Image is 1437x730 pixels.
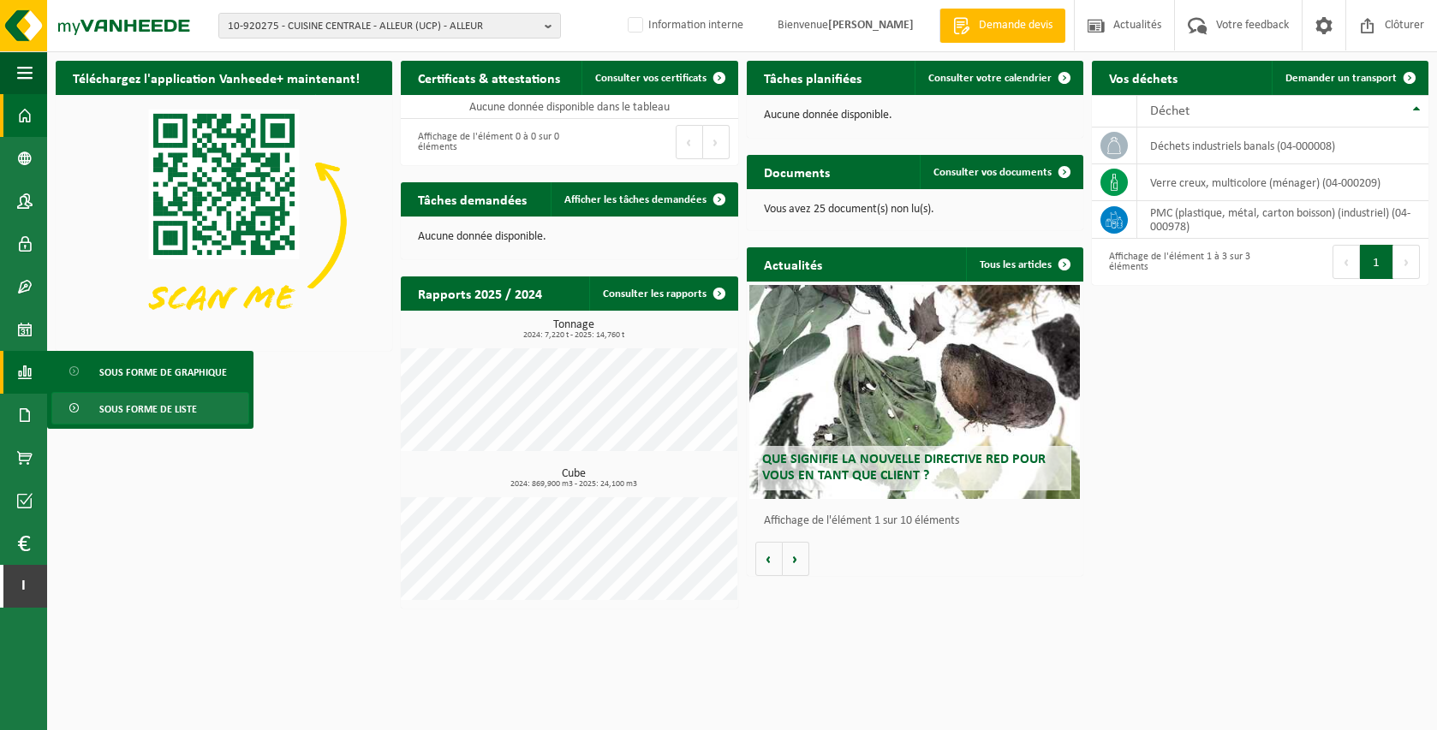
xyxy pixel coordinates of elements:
[56,61,377,94] h2: Téléchargez l'application Vanheede+ maintenant!
[928,73,1052,84] span: Consulter votre calendrier
[1360,245,1393,279] button: 1
[933,167,1052,178] span: Consulter vos documents
[551,182,736,217] a: Afficher les tâches demandées
[747,247,839,281] h2: Actualités
[218,13,561,39] button: 10-920275 - CUISINE CENTRALE - ALLEUR (UCP) - ALLEUR
[409,319,737,340] h3: Tonnage
[401,95,737,119] td: Aucune donnée disponible dans le tableau
[783,542,809,576] button: Volgende
[1092,61,1195,94] h2: Vos déchets
[676,125,703,159] button: Previous
[409,331,737,340] span: 2024: 7,220 t - 2025: 14,760 t
[401,61,577,94] h2: Certificats & attestations
[939,9,1065,43] a: Demande devis
[747,155,847,188] h2: Documents
[1393,245,1420,279] button: Next
[99,393,197,425] span: Sous forme de liste
[1100,243,1252,281] div: Affichage de l'élément 1 à 3 sur 3 éléments
[1137,128,1428,164] td: déchets industriels banals (04-000008)
[920,155,1082,189] a: Consulter vos documents
[51,355,249,388] a: Sous forme de graphique
[749,285,1079,499] a: Que signifie la nouvelle directive RED pour vous en tant que client ?
[747,61,879,94] h2: Tâches planifiées
[409,468,737,489] h3: Cube
[401,182,544,216] h2: Tâches demandées
[966,247,1082,282] a: Tous les articles
[828,19,914,32] strong: [PERSON_NAME]
[589,276,736,311] a: Consulter les rapports
[1150,104,1190,118] span: Déchet
[915,61,1082,95] a: Consulter votre calendrier
[764,515,1075,527] p: Affichage de l'élément 1 sur 10 éléments
[228,14,538,39] span: 10-920275 - CUISINE CENTRALE - ALLEUR (UCP) - ALLEUR
[1137,201,1428,239] td: PMC (plastique, métal, carton boisson) (industriel) (04-000978)
[755,542,783,576] button: Vorige
[764,204,1066,216] p: Vous avez 25 document(s) non lu(s).
[1272,61,1427,95] a: Demander un transport
[409,480,737,489] span: 2024: 869,900 m3 - 2025: 24,100 m3
[564,194,707,205] span: Afficher les tâches demandées
[51,392,249,424] a: Sous forme de liste
[764,110,1066,122] p: Aucune donnée disponible.
[401,276,559,310] h2: Rapports 2025 / 2024
[975,17,1057,34] span: Demande devis
[99,356,227,389] span: Sous forme de graphique
[581,61,736,95] a: Consulter vos certificats
[624,13,743,39] label: Information interne
[1285,73,1397,84] span: Demander un transport
[595,73,707,84] span: Consulter vos certificats
[17,565,30,608] span: I
[762,453,1046,483] span: Que signifie la nouvelle directive RED pour vous en tant que client ?
[418,231,720,243] p: Aucune donnée disponible.
[703,125,730,159] button: Next
[56,95,392,347] img: Download de VHEPlus App
[409,123,561,161] div: Affichage de l'élément 0 à 0 sur 0 éléments
[1137,164,1428,201] td: verre creux, multicolore (ménager) (04-000209)
[1333,245,1360,279] button: Previous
